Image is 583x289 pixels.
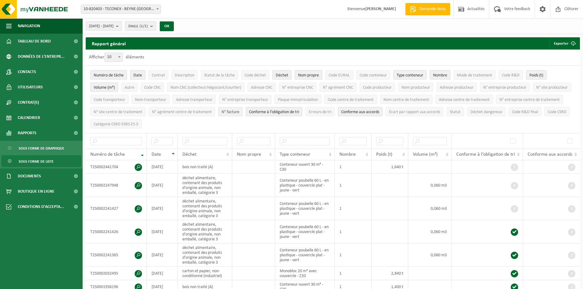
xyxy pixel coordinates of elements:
h2: Rapport général [86,37,132,50]
button: DescriptionDescription: Activate to sort [171,70,198,80]
td: 0,060 m3 [408,220,452,243]
span: 10-820403 - TECONEX - BEYNE-HEUSAY [81,5,161,14]
button: Code CSRDCode CSRD: Activate to sort [544,107,570,116]
span: N° entreprise centre de traitement [499,98,560,102]
span: N° facture [222,110,239,114]
span: Volume (m³) [413,152,438,157]
span: Date [151,152,161,157]
span: Utilisateurs [18,80,43,95]
span: Nom propre [237,152,261,157]
td: carton et papier, non-conditionné (industriel) [178,267,232,280]
span: N° entreprise transporteur [222,98,268,102]
span: Code CSRD [548,110,566,114]
span: Date [133,73,142,78]
td: 1 [335,220,372,243]
label: Afficher éléments [89,55,144,60]
button: Nom CNC (collecteur/négociant/courtier)Nom CNC (collecteur/négociant/courtier): Activate to sort [167,83,245,92]
button: AutreAutre: Activate to sort [121,83,138,92]
span: Code centre de traitement [328,98,374,102]
button: N° site centre de traitementN° site centre de traitement: Activate to sort [90,107,146,116]
button: Adresse centre de traitementAdresse centre de traitement: Activate to sort [435,95,493,104]
span: Catégorie CSRD ESRS E5-5 [94,122,138,127]
td: Conteneur poubelle 60 L - en plastique - couvercle plat - jaune - vert [275,220,335,243]
span: Sous forme de graphique [19,143,64,154]
span: Sous forme de liste [19,156,54,167]
button: Code R&D finalCode R&amp;D final: Activate to sort [509,107,541,116]
span: Écart par rapport aux accords [389,110,440,114]
span: [DATE] - [DATE] [89,22,114,31]
td: [DATE] [147,160,178,174]
a: Sous forme de graphique [2,142,81,154]
td: [DATE] [147,220,178,243]
button: Site(s)(1/1) [125,21,156,31]
span: Nom transporteur [135,98,166,102]
span: Nom propre [298,73,319,78]
td: Conteneur poubelle 60 L - en plastique - couvercle plat - jaune - vert [275,197,335,220]
span: Adresse centre de traitement [439,98,490,102]
span: Code déchet [245,73,266,78]
span: Code conteneur [360,73,387,78]
span: Rapports [18,125,36,141]
span: Navigation [18,18,40,34]
span: N° agrément centre de traitement [152,110,212,114]
button: Numéro de tâcheNuméro de tâche: Activate to remove sorting [90,70,127,80]
span: Code R&D final [512,110,538,114]
td: déchet alimentaire, contenant des produits d'origine animale, non emballé, catégorie 3 [178,243,232,267]
td: 1,640 t [372,160,408,174]
button: Volume (m³)Volume (m³): Activate to sort [90,83,118,92]
span: Nom producteur [402,85,430,90]
span: Conforme aux accords [528,152,572,157]
span: Type conteneur [280,152,310,157]
button: Type conteneurType conteneur: Activate to sort [393,70,427,80]
span: Conforme à l’obligation de tri [456,152,515,157]
span: Tableau de bord [18,34,51,49]
span: Conforme aux accords [341,110,379,114]
button: Code CNCCode CNC: Activate to sort [141,83,164,92]
count: (1/1) [140,24,148,28]
span: 10 [105,53,122,61]
button: [DATE] - [DATE] [86,21,122,31]
button: Erreurs de triErreurs de tri: Activate to sort [305,107,335,116]
button: Poids (t)Poids (t): Activate to sort [526,70,547,80]
span: Contacts [18,64,36,80]
span: 10 [104,53,123,62]
button: Adresse CNCAdresse CNC: Activate to sort [248,83,276,92]
span: Conditions d'accepta... [18,199,64,214]
span: Statut de la tâche [204,73,235,78]
span: Mode de traitement [457,73,492,78]
td: 0,060 m3 [408,174,452,197]
span: Erreurs de tri [309,110,331,114]
td: bois non traité (A) [178,160,232,174]
button: Statut de la tâcheStatut de la tâche: Activate to sort [201,70,238,80]
button: Code EURALCode EURAL: Activate to sort [325,70,353,80]
button: Plaque immatriculationPlaque immatriculation: Activate to sort [275,95,321,104]
td: T250002241426 [86,220,147,243]
span: Conforme à l’obligation de tri [249,110,299,114]
button: Code déchetCode déchet: Activate to sort [241,70,269,80]
span: Autre [125,85,134,90]
span: Calendrier [18,110,40,125]
span: Contrat [152,73,165,78]
button: StatutStatut: Activate to sort [447,107,464,116]
button: Nom transporteurNom transporteur: Activate to sort [132,95,170,104]
button: N° entreprise producteurN° entreprise producteur: Activate to sort [480,83,530,92]
span: Données de l'entrepr... [18,49,65,64]
td: [DATE] [147,197,178,220]
span: N° site producteur [536,85,568,90]
span: Nombre [339,152,356,157]
td: T250002241365 [86,243,147,267]
button: Écart par rapport aux accordsÉcart par rapport aux accords: Activate to sort [386,107,443,116]
span: N° site centre de traitement [94,110,142,114]
span: Contrat(s) [18,95,39,110]
button: Nom producteurNom producteur: Activate to sort [398,83,433,92]
button: NombreNombre: Activate to sort [430,70,450,80]
td: déchet alimentaire, contenant des produits d'origine animale, non emballé, catégorie 3 [178,220,232,243]
button: Adresse producteurAdresse producteur: Activate to sort [436,83,477,92]
td: 1 [335,174,372,197]
span: Boutique en ligne [18,184,54,199]
span: Nom CNC (collecteur/négociant/courtier) [170,85,241,90]
span: 10-820403 - TECONEX - BEYNE-HEUSAY [81,5,161,13]
span: Déchet dangereux [470,110,502,114]
span: Adresse transporteur [176,98,212,102]
button: Nom propreNom propre: Activate to sort [295,70,322,80]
